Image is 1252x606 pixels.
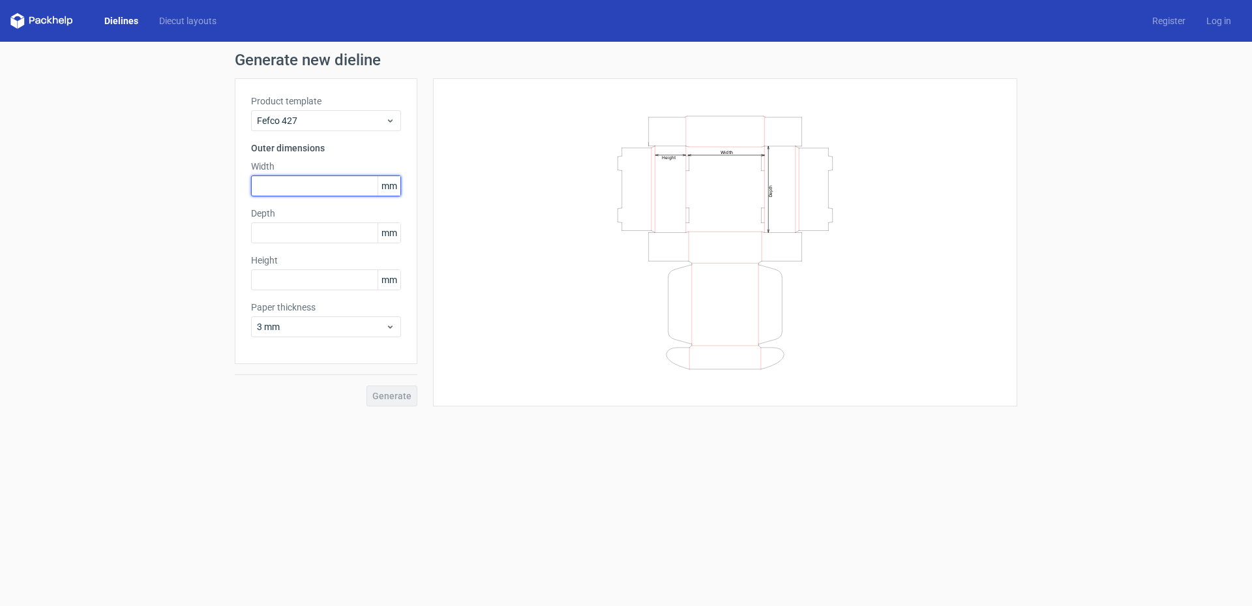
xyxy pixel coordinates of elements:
span: mm [378,270,400,290]
text: Width [721,149,733,155]
span: mm [378,176,400,196]
a: Log in [1196,14,1242,27]
span: Fefco 427 [257,114,385,127]
label: Paper thickness [251,301,401,314]
a: Register [1142,14,1196,27]
label: Product template [251,95,401,108]
label: Width [251,160,401,173]
text: Height [662,155,676,160]
a: Dielines [94,14,149,27]
span: mm [378,223,400,243]
h1: Generate new dieline [235,52,1017,68]
span: 3 mm [257,320,385,333]
text: Depth [768,185,773,196]
a: Diecut layouts [149,14,227,27]
label: Depth [251,207,401,220]
label: Height [251,254,401,267]
h3: Outer dimensions [251,142,401,155]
